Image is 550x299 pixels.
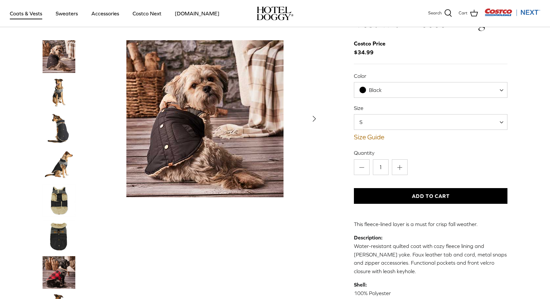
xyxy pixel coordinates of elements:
[50,2,84,25] a: Sweaters
[373,159,389,175] input: Quantity
[354,72,507,79] label: Color
[485,8,540,16] img: Costco Next
[354,39,392,57] span: $34.99
[43,256,75,289] a: Thumbnail Link
[369,87,382,93] span: Black
[354,87,395,94] span: Black
[43,220,75,253] a: Thumbnail Link
[4,2,48,25] a: Coats & Vests
[354,235,382,240] strong: Description:
[43,40,75,73] a: Thumbnail Link
[459,10,467,17] span: Cart
[354,118,376,126] span: S
[169,2,225,25] a: [DOMAIN_NAME]
[354,188,507,204] button: Add to Cart
[354,114,507,130] span: S
[85,2,125,25] a: Accessories
[43,184,75,217] a: Thumbnail Link
[354,149,507,156] label: Quantity
[43,76,75,109] a: Thumbnail Link
[428,9,452,18] a: Search
[354,133,507,141] a: Size Guide
[354,234,507,275] p: Water-resistant quilted coat with cozy fleece lining and [PERSON_NAME] yoke. Faux leather tab and...
[257,7,293,20] a: hoteldoggy.com hoteldoggycom
[43,148,75,181] a: Thumbnail Link
[485,12,540,17] a: Visit Costco Next
[459,9,478,18] a: Cart
[354,220,507,229] p: This fleece-lined layer is a must for crisp fall weather.
[354,104,507,112] label: Size
[428,10,442,17] span: Search
[43,112,75,145] a: Thumbnail Link
[257,7,293,20] img: hoteldoggycom
[88,40,321,197] a: Show Gallery
[354,282,367,288] strong: Shell:
[127,2,167,25] a: Costco Next
[354,82,507,98] span: Black
[354,39,385,48] div: Costco Price
[307,112,321,126] button: Next
[354,281,507,297] p: 100% Polyester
